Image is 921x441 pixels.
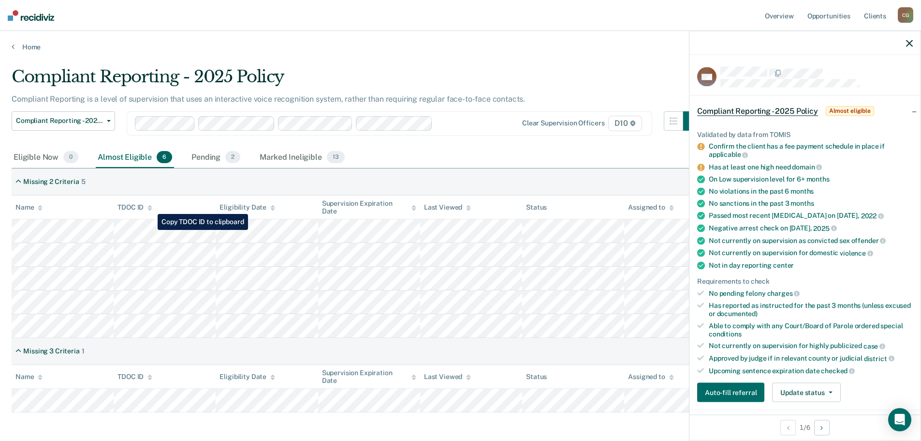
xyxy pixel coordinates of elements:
div: No pending felony [709,289,913,298]
div: Eligible Now [12,147,80,168]
span: violence [840,249,873,257]
div: Assigned to [628,373,673,381]
a: Home [12,43,909,51]
div: Compliant Reporting - 2025 PolicyAlmost eligible [689,95,921,126]
div: Has at least one high need domain [709,163,913,171]
div: 5 [81,178,86,186]
div: On Low supervision level for 6+ [709,175,913,183]
span: 6 [157,151,172,164]
a: Auto-fill referral [697,383,768,402]
div: Requirements to check [697,277,913,285]
div: Status [526,373,547,381]
div: Not currently on supervision as convicted sex [709,236,913,245]
span: Almost eligible [826,106,874,116]
div: TDOC ID [117,203,152,212]
div: Not in day reporting [709,261,913,269]
span: district [864,354,894,362]
button: Auto-fill referral [697,383,764,402]
img: Recidiviz [8,10,54,21]
div: No violations in the past 6 [709,187,913,196]
span: 2 [225,151,240,164]
div: Missing 3 Criteria [23,347,79,355]
div: Not currently on supervision for domestic [709,249,913,258]
div: No sanctions in the past 3 [709,199,913,208]
span: 0 [63,151,78,164]
div: Negative arrest check on [DATE], [709,224,913,233]
span: offender [851,237,886,244]
span: months [790,199,814,207]
button: Previous Opportunity [780,420,796,435]
span: months [790,187,814,195]
button: Update status [772,383,840,402]
span: months [806,175,830,183]
div: Marked Ineligible [258,147,346,168]
span: conditions [709,330,742,337]
div: Supervision Expiration Date [322,369,416,385]
div: Validated by data from TOMIS [697,130,913,138]
div: 1 / 6 [689,414,921,440]
span: 2025 [813,224,836,232]
div: Able to comply with any Court/Board of Parole ordered special [709,321,913,338]
div: Last Viewed [424,203,471,212]
div: Compliant Reporting - 2025 Policy [12,67,702,94]
div: Eligibility Date [219,373,275,381]
div: Passed most recent [MEDICAL_DATA] on [DATE], [709,212,913,220]
span: Compliant Reporting - 2025 Policy [697,106,818,116]
span: center [773,261,794,269]
div: Has reported as instructed for the past 3 months (unless excused or [709,302,913,318]
div: Assigned to [628,203,673,212]
div: Not currently on supervision for highly publicized [709,342,913,350]
div: Confirm the client has a fee payment schedule in place if applicable [709,142,913,159]
div: Approved by judge if in relevant county or judicial [709,354,913,363]
span: checked [821,367,855,375]
div: Name [15,203,43,212]
span: 13 [327,151,345,164]
div: Upcoming sentence expiration date [709,366,913,375]
div: Name [15,373,43,381]
div: Last Viewed [424,373,471,381]
span: D10 [608,116,642,131]
span: Compliant Reporting - 2025 Policy [16,117,103,125]
div: Missing 2 Criteria [23,178,79,186]
div: Eligibility Date [219,203,275,212]
div: Open Intercom Messenger [888,408,911,431]
div: 1 [82,347,85,355]
div: Clear supervision officers [522,119,604,127]
div: TDOC ID [117,373,152,381]
span: 2022 [861,212,884,220]
span: documented) [717,310,758,318]
div: Supervision Expiration Date [322,199,416,216]
div: C G [898,7,913,23]
div: Almost Eligible [96,147,174,168]
p: Compliant Reporting is a level of supervision that uses an interactive voice recognition system, ... [12,94,525,104]
span: case [863,342,885,350]
div: Status [526,203,547,212]
span: charges [767,289,800,297]
div: Pending [190,147,242,168]
button: Next Opportunity [814,420,830,435]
